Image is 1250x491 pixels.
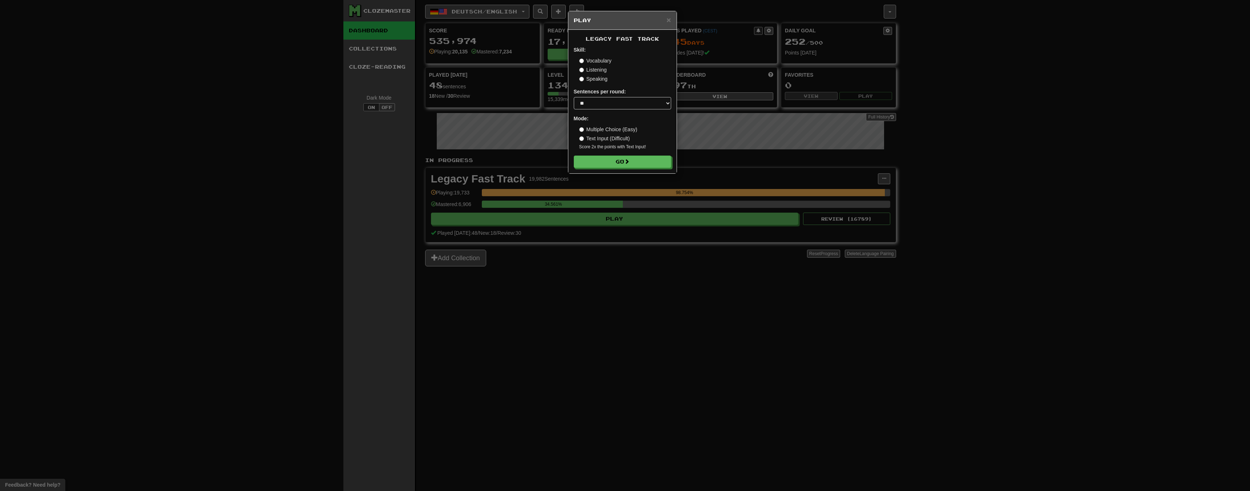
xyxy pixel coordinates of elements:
label: Vocabulary [579,57,612,64]
button: Go [574,156,671,168]
input: Text Input (Difficult) [579,136,584,141]
label: Speaking [579,75,608,82]
input: Listening [579,68,584,72]
label: Sentences per round: [574,88,626,95]
label: Text Input (Difficult) [579,135,630,142]
strong: Skill: [574,47,586,53]
label: Listening [579,66,607,73]
input: Vocabulary [579,59,584,63]
h5: Play [574,17,671,24]
input: Speaking [579,77,584,81]
strong: Mode: [574,116,589,121]
input: Multiple Choice (Easy) [579,127,584,132]
small: Score 2x the points with Text Input ! [579,144,671,150]
span: Legacy Fast Track [586,36,659,42]
span: × [666,16,671,24]
label: Multiple Choice (Easy) [579,126,637,133]
button: Close [666,16,671,24]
